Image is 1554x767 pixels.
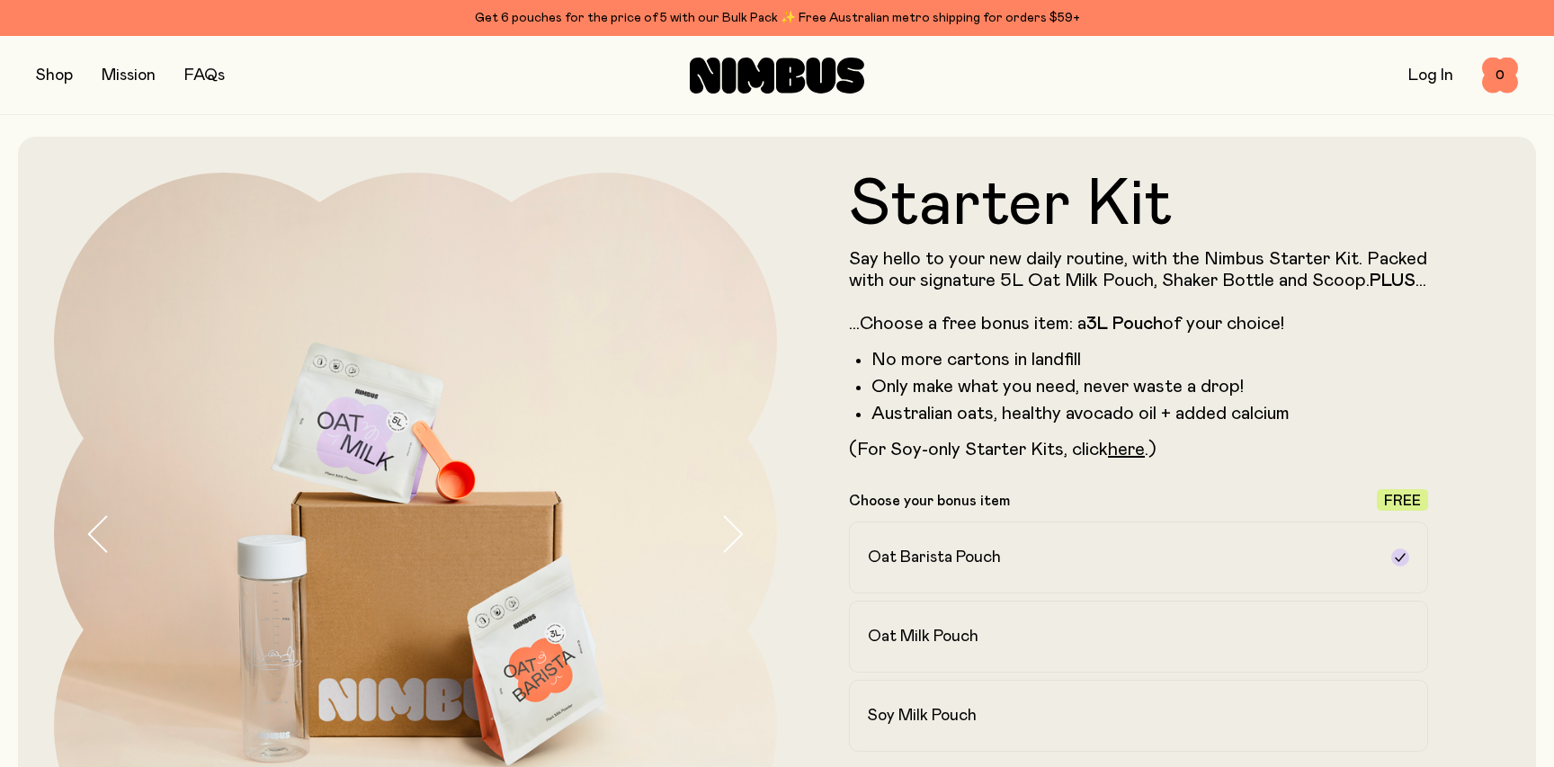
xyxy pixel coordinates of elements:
li: Australian oats, healthy avocado oil + added calcium [871,403,1428,424]
a: Log In [1408,67,1453,84]
li: No more cartons in landfill [871,349,1428,370]
h2: Soy Milk Pouch [868,705,977,727]
a: FAQs [184,67,225,84]
p: Choose your bonus item [849,492,1010,510]
a: here [1108,441,1145,459]
li: Only make what you need, never waste a drop! [871,376,1428,397]
p: (For Soy-only Starter Kits, click .) [849,439,1428,460]
strong: PLUS [1370,272,1416,290]
h2: Oat Barista Pouch [868,547,1001,568]
a: Mission [102,67,156,84]
h1: Starter Kit [849,173,1428,237]
p: Say hello to your new daily routine, with the Nimbus Starter Kit. Packed with our signature 5L Oa... [849,248,1428,334]
button: 0 [1482,58,1518,94]
h2: Oat Milk Pouch [868,626,978,647]
strong: 3L [1086,315,1108,333]
div: Get 6 pouches for the price of 5 with our Bulk Pack ✨ Free Australian metro shipping for orders $59+ [36,7,1518,29]
strong: Pouch [1112,315,1163,333]
span: Free [1384,494,1421,508]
